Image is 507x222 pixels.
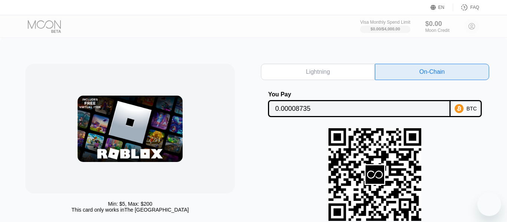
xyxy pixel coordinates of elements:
[72,207,189,213] div: This card only works in The [GEOGRAPHIC_DATA]
[438,5,445,10] div: EN
[375,64,489,80] div: On-Chain
[470,5,479,10] div: FAQ
[306,68,330,76] div: Lightning
[360,20,410,25] div: Visa Monthly Spend Limit
[108,201,152,207] div: Min: $ 5 , Max: $ 200
[268,91,451,98] div: You Pay
[431,4,453,11] div: EN
[453,4,479,11] div: FAQ
[467,106,477,112] div: BTC
[370,27,400,31] div: $0.00 / $4,000.00
[419,68,445,76] div: On-Chain
[261,91,489,117] div: You PayBTC
[261,64,375,80] div: Lightning
[477,192,501,216] iframe: Button to launch messaging window
[360,20,410,33] div: Visa Monthly Spend Limit$0.00/$4,000.00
